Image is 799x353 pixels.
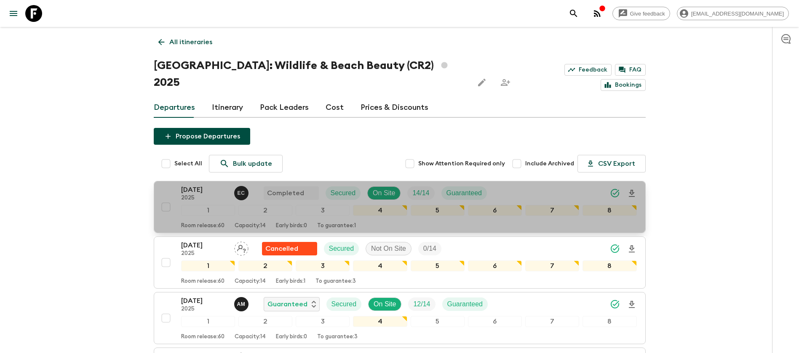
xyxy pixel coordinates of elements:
[276,334,307,340] p: Early birds: 0
[317,334,358,340] p: To guarantee: 3
[615,64,646,76] a: FAQ
[418,242,441,255] div: Trip Fill
[367,186,401,200] div: On Site
[583,316,636,327] div: 8
[525,260,579,271] div: 7
[181,306,227,313] p: 2025
[412,188,429,198] p: 14 / 14
[473,74,490,91] button: Edit this itinerary
[411,316,465,327] div: 5
[353,205,407,216] div: 4
[353,316,407,327] div: 4
[154,34,217,50] a: All itineraries
[181,195,227,202] p: 2025
[411,205,465,216] div: 5
[374,299,396,309] p: On Site
[265,244,298,254] p: Cancelled
[525,316,579,327] div: 7
[612,7,670,20] a: Give feedback
[181,185,227,195] p: [DATE]
[468,205,522,216] div: 6
[564,64,612,76] a: Feedback
[447,299,483,309] p: Guaranteed
[234,297,250,311] button: AM
[413,299,430,309] p: 12 / 14
[235,334,266,340] p: Capacity: 14
[276,223,307,229] p: Early birds: 0
[525,205,579,216] div: 7
[235,278,266,285] p: Capacity: 14
[181,240,227,250] p: [DATE]
[446,188,482,198] p: Guaranteed
[154,128,250,145] button: Propose Departures
[583,260,636,271] div: 8
[497,74,514,91] span: Share this itinerary
[468,316,522,327] div: 6
[262,242,317,255] div: Flash Pack cancellation
[368,297,401,311] div: On Site
[238,316,292,327] div: 2
[610,188,620,198] svg: Synced Successfully
[174,159,202,168] span: Select All
[627,244,637,254] svg: Download Onboarding
[181,296,227,306] p: [DATE]
[296,205,350,216] div: 3
[371,244,406,254] p: Not On Site
[296,260,350,271] div: 3
[267,299,307,309] p: Guaranteed
[296,316,350,327] div: 3
[154,292,646,344] button: [DATE]2025Allan MoralesGuaranteedSecuredOn SiteTrip FillGuaranteed12345678Room release:60Capacity...
[468,260,522,271] div: 6
[234,244,249,251] span: Assign pack leader
[577,155,646,173] button: CSV Export
[601,79,646,91] a: Bookings
[610,244,620,254] svg: Synced Successfully
[181,278,224,285] p: Room release: 60
[233,159,272,169] p: Bulk update
[408,297,435,311] div: Trip Fill
[687,11,788,17] span: [EMAIL_ADDRESS][DOMAIN_NAME]
[276,278,305,285] p: Early birds: 1
[625,11,670,17] span: Give feedback
[331,188,356,198] p: Secured
[366,242,412,255] div: Not On Site
[565,5,582,22] button: search adventures
[209,155,283,173] a: Bulk update
[407,186,434,200] div: Trip Fill
[411,260,465,271] div: 5
[317,223,356,229] p: To guarantee: 1
[181,223,224,229] p: Room release: 60
[235,223,266,229] p: Capacity: 14
[181,250,227,257] p: 2025
[181,316,235,327] div: 1
[181,205,235,216] div: 1
[234,300,250,306] span: Allan Morales
[361,98,428,118] a: Prices & Discounts
[181,260,235,271] div: 1
[234,188,250,195] span: Eduardo Caravaca
[677,7,789,20] div: [EMAIL_ADDRESS][DOMAIN_NAME]
[373,188,395,198] p: On Site
[326,186,361,200] div: Secured
[627,300,637,310] svg: Download Onboarding
[331,299,357,309] p: Secured
[326,297,362,311] div: Secured
[267,188,304,198] p: Completed
[627,188,637,199] svg: Download Onboarding
[329,244,354,254] p: Secured
[324,242,359,255] div: Secured
[154,236,646,289] button: [DATE]2025Assign pack leaderFlash Pack cancellationSecuredNot On SiteTrip Fill12345678Room releas...
[353,260,407,271] div: 4
[154,57,467,91] h1: [GEOGRAPHIC_DATA]: Wildlife & Beach Beauty (CR2) 2025
[238,205,292,216] div: 2
[154,181,646,233] button: [DATE]2025Eduardo Caravaca CompletedSecuredOn SiteTrip FillGuaranteed12345678Room release:60Capac...
[418,159,505,168] span: Show Attention Required only
[154,98,195,118] a: Departures
[315,278,356,285] p: To guarantee: 3
[5,5,22,22] button: menu
[260,98,309,118] a: Pack Leaders
[525,159,574,168] span: Include Archived
[423,244,436,254] p: 0 / 14
[169,37,212,47] p: All itineraries
[583,205,636,216] div: 8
